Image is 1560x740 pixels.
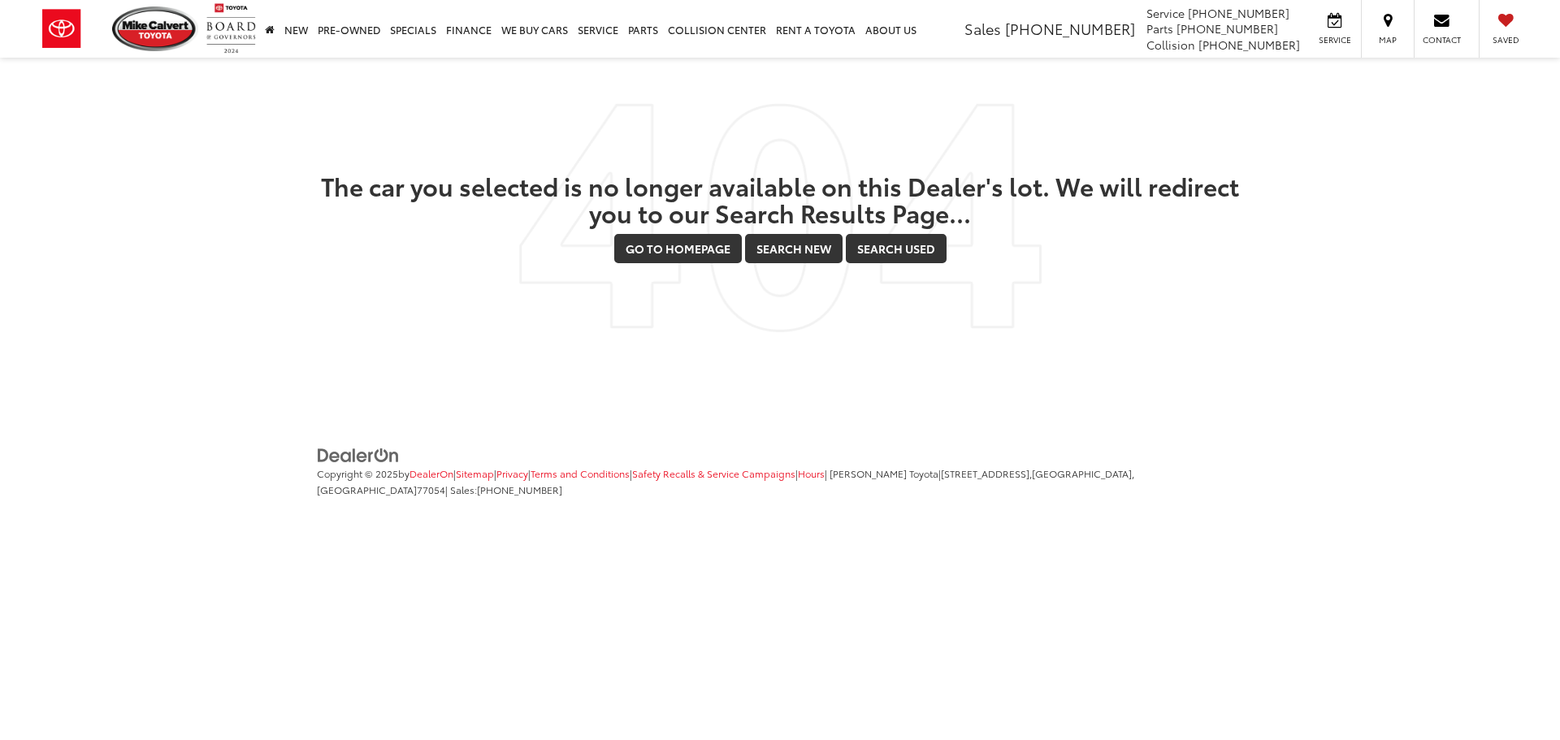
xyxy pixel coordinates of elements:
[496,466,528,480] a: Privacy
[1188,5,1289,21] span: [PHONE_NUMBER]
[317,466,398,480] span: Copyright © 2025
[317,447,400,465] img: DealerOn
[445,483,562,496] span: | Sales:
[417,483,445,496] span: 77054
[1146,20,1173,37] span: Parts
[941,466,1032,480] span: [STREET_ADDRESS],
[1423,34,1461,45] span: Contact
[456,466,494,480] a: Sitemap
[846,234,947,263] a: Search Used
[453,466,494,480] span: |
[1146,37,1195,53] span: Collision
[630,466,795,480] span: |
[528,466,630,480] span: |
[409,466,453,480] a: DealerOn Home Page
[317,172,1243,226] h2: The car you selected is no longer available on this Dealer's lot. We will redirect you to our Sea...
[745,234,843,263] a: Search New
[825,466,938,480] span: | [PERSON_NAME] Toyota
[1316,34,1353,45] span: Service
[964,18,1001,39] span: Sales
[795,466,825,480] span: |
[614,234,742,263] a: Go to Homepage
[798,466,825,480] a: Hours
[531,466,630,480] a: Terms and Conditions
[398,466,453,480] span: by
[317,483,417,496] span: [GEOGRAPHIC_DATA]
[477,483,562,496] span: [PHONE_NUMBER]
[1005,18,1135,39] span: [PHONE_NUMBER]
[494,466,528,480] span: |
[632,466,795,480] a: Safety Recalls & Service Campaigns, Opens in a new tab
[112,6,198,51] img: Mike Calvert Toyota
[1032,466,1134,480] span: [GEOGRAPHIC_DATA],
[1176,20,1278,37] span: [PHONE_NUMBER]
[317,446,400,462] a: DealerOn
[1370,34,1406,45] span: Map
[1488,34,1523,45] span: Saved
[1198,37,1300,53] span: [PHONE_NUMBER]
[1146,5,1185,21] span: Service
